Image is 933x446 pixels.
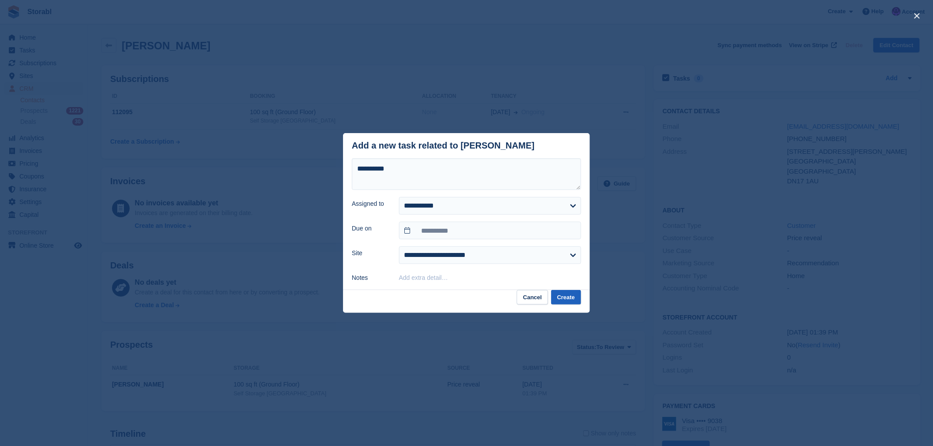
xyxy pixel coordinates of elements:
label: Assigned to [352,199,388,208]
button: close [910,9,924,23]
button: Create [551,290,581,305]
button: Cancel [517,290,548,305]
div: Add a new task related to [PERSON_NAME] [352,141,535,151]
label: Notes [352,273,388,282]
label: Due on [352,224,388,233]
button: Add extra detail… [399,274,448,281]
label: Site [352,249,388,258]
